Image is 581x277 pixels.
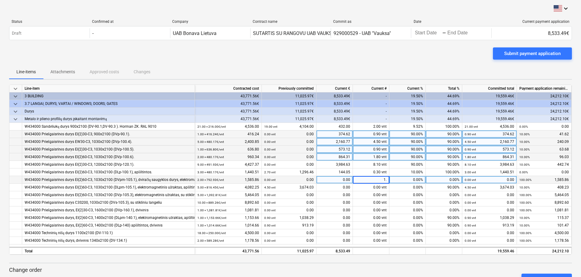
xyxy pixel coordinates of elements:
div: 2,160.77 [465,138,514,146]
div: W434000 Priešgaisrinės durys EI(2)60-C3, 1030x2100 (DVp-105.3), elektromagnetinis užraktas, su st... [25,191,192,199]
small: 0.00 vnt [465,193,476,197]
div: 374.62 [465,130,514,138]
div: 44.69% [426,108,462,115]
div: 0.00 [264,130,314,138]
div: 4,536.00 [197,123,259,130]
div: 43,771.56€ [195,100,262,108]
div: 19.50% [389,115,426,123]
div: UAB Bonava Lietuva [173,30,217,36]
div: Commit as [333,19,409,24]
small: 0.00 vnt [264,133,275,136]
div: 0.00 vnt [353,222,389,229]
div: 374.62 [316,130,353,138]
div: 43,771.56 [197,248,259,255]
small: 2.00 × 480.17€ / vnt [197,155,224,159]
div: 416.24 [197,130,259,138]
div: 0.00 [465,199,514,206]
small: 10.00% [519,148,530,151]
div: 0.00% [426,191,462,199]
div: 3,984.63 [316,161,353,168]
small: 4.50 vnt [264,186,275,189]
div: 44.69% [426,115,462,123]
div: 0.00 [316,199,353,206]
div: Status [12,19,87,24]
small: 0.00% [519,125,528,128]
small: 1.00 × 1,014.66€ / vnt [197,224,226,227]
div: 90.00% [426,222,462,229]
div: 8,533.49€ [491,28,572,38]
div: 0.00 [316,191,353,199]
small: 0.00 vnt [264,201,275,204]
div: Current % [389,85,426,92]
div: 0.00 [316,229,353,237]
div: 0.00 [316,237,353,244]
div: 9.52% [389,123,426,130]
div: 0.00 [316,214,353,222]
small: 8.10 vnt [465,163,476,166]
div: 0.00 [465,229,514,237]
div: 1,178.56 [197,237,259,244]
div: Contract name [253,19,328,24]
p: Draft [12,30,22,36]
div: 0.00% [389,229,426,237]
small: 2.00 × 792.93€ / vnt [197,178,224,182]
div: 1,081.81 [197,206,259,214]
div: 1.80 vnt [353,153,389,161]
div: 0.00% [389,222,426,229]
div: 1,081.81 [519,206,569,214]
div: 0.00 vnt [353,184,389,191]
div: 44.69% [426,100,462,108]
div: 2.00 vnt [353,123,389,130]
small: 100.00% [519,209,531,212]
div: 573.12 [316,146,353,153]
div: W434000 Techninių nišų durys, dvivėrės 1340x2100 (DV-134.1) [25,237,192,244]
div: 43,771.56€ [195,108,262,115]
div: 0.00% [389,237,426,244]
div: 0.00 [264,237,314,244]
small: 0.00 vnt [264,163,275,166]
div: 19.50% [389,100,426,108]
small: 10.00% [519,163,530,166]
div: 100.00% [426,123,462,130]
div: 8,533.49€ [316,100,353,108]
div: 11,025.97€ [262,100,316,108]
div: 3 BUILDING [25,92,192,100]
div: W434000 Priešgaisrinės durys EI(2)60-C3, 1030x2100 (DVpm-105.1), dviračių saugyklos durys, elektr... [25,176,192,184]
div: 0.00 [264,176,314,184]
div: 4,104.00 [264,123,314,130]
small: 0.00 vnt [264,178,275,182]
div: Total [22,247,195,254]
div: 43,771.56€ [195,92,262,100]
small: 10.00 × 889.26€ / vnt [197,201,226,204]
small: 0.90 vnt [465,216,476,220]
div: 0.00% [389,176,426,184]
i: keyboard_arrow_down [562,5,569,12]
div: 19.50% [389,108,426,115]
div: 24,212.10€ [517,100,572,108]
small: 1.00 × 416.24€ / vnt [197,133,224,136]
div: Current payment application [494,19,569,24]
small: 0.00 vnt [465,239,476,242]
div: 0.00 vnt [353,237,389,244]
div: 19,559.46 [462,247,517,254]
div: 4,427.37 [197,161,259,168]
small: 2.00 × 589.28€ / vnt [197,239,224,242]
div: 19,559.46€ [462,92,517,100]
div: W434000 Priešgaisrinės durys, EI(2)60-C3, 1400x2100 (DLp-140) apšiltintos, dvivėrės [25,222,192,229]
div: 864.31 [465,153,514,161]
div: 442.74 [519,161,569,168]
div: 864.31 [316,153,353,161]
div: 8.10 vnt [353,161,389,168]
div: 0.00 [519,168,569,176]
div: 4,536.00 [465,123,514,130]
small: 0.90 vnt [264,224,275,227]
div: Total % [426,85,462,92]
div: Committed total [462,85,517,92]
small: 100.00% [519,231,531,235]
div: 11,025.97€ [262,92,316,100]
div: 1,585.86 [519,176,569,184]
small: 0.00 vnt [264,155,275,159]
small: 0.00 vnt [465,178,476,182]
small: 0.90 vnt [465,133,476,136]
div: 11,025.97€ [262,108,316,115]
